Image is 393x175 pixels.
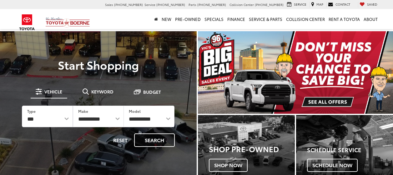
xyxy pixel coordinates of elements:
span: [PHONE_NUMBER] [156,2,185,7]
span: Sales [105,2,113,7]
p: Start Shopping [13,58,184,71]
label: Make [78,108,88,114]
span: Service [144,2,155,7]
button: Reset [108,133,133,147]
span: Schedule Now [307,159,358,172]
img: Toyota [15,12,39,32]
h3: Shop Pre-Owned [209,145,295,153]
a: About [362,9,380,29]
img: Vic Vaughan Toyota of Boerne [45,17,90,28]
span: Budget [143,90,161,94]
a: Finance [225,9,247,29]
a: My Saved Vehicles [358,2,379,7]
h4: Schedule Service [307,147,393,153]
a: Collision Center [284,9,327,29]
span: Service [294,2,306,7]
a: Rent a Toyota [327,9,362,29]
span: Shop Now [209,159,248,172]
a: Home [152,9,160,29]
span: [PHONE_NUMBER] [114,2,143,7]
a: Contact [326,2,352,7]
label: Model [129,108,141,114]
a: Pre-Owned [173,9,203,29]
button: Search [134,133,175,147]
span: Contact [335,2,350,7]
span: [PHONE_NUMBER] [197,2,226,7]
a: Map [310,2,325,7]
span: Vehicle [44,89,62,94]
span: Parts [189,2,196,7]
span: Map [316,2,323,7]
span: Keyword [91,89,113,94]
span: Collision Center [229,2,254,7]
span: [PHONE_NUMBER] [255,2,284,7]
a: Service & Parts: Opens in a new tab [247,9,284,29]
a: Service [285,2,308,7]
a: Specials [203,9,225,29]
span: Saved [367,2,377,7]
label: Type [27,108,36,114]
a: New [160,9,173,29]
